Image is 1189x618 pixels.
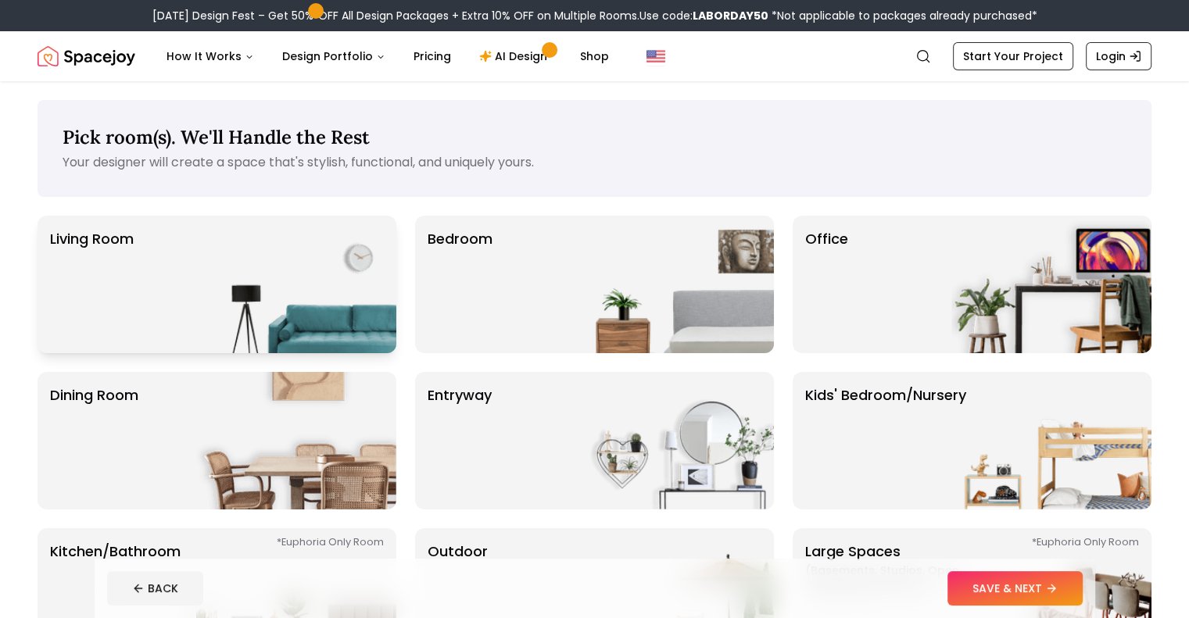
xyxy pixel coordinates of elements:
[50,228,134,341] p: Living Room
[152,8,1037,23] div: [DATE] Design Fest – Get 50% OFF All Design Packages + Extra 10% OFF on Multiple Rooms.
[107,571,203,605] button: BACK
[270,41,398,72] button: Design Portfolio
[639,8,768,23] span: Use code:
[63,153,1126,172] p: Your designer will create a space that's stylish, functional, and uniquely yours.
[154,41,267,72] button: How It Works
[154,41,621,72] nav: Main
[63,125,370,149] span: Pick room(s). We'll Handle the Rest
[467,41,564,72] a: AI Design
[574,372,774,509] img: entryway
[805,228,848,341] p: Office
[38,41,135,72] a: Spacejoy
[1086,42,1151,70] a: Login
[953,42,1073,70] a: Start Your Project
[768,8,1037,23] span: *Not applicable to packages already purchased*
[38,31,1151,81] nav: Global
[428,228,492,341] p: Bedroom
[646,47,665,66] img: United States
[428,384,492,497] p: entryway
[574,216,774,353] img: Bedroom
[951,372,1151,509] img: Kids' Bedroom/Nursery
[693,8,768,23] b: LABORDAY50
[196,372,396,509] img: Dining Room
[38,41,135,72] img: Spacejoy Logo
[951,216,1151,353] img: Office
[568,41,621,72] a: Shop
[805,384,966,497] p: Kids' Bedroom/Nursery
[401,41,464,72] a: Pricing
[947,571,1083,605] button: SAVE & NEXT
[50,384,138,497] p: Dining Room
[196,216,396,353] img: Living Room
